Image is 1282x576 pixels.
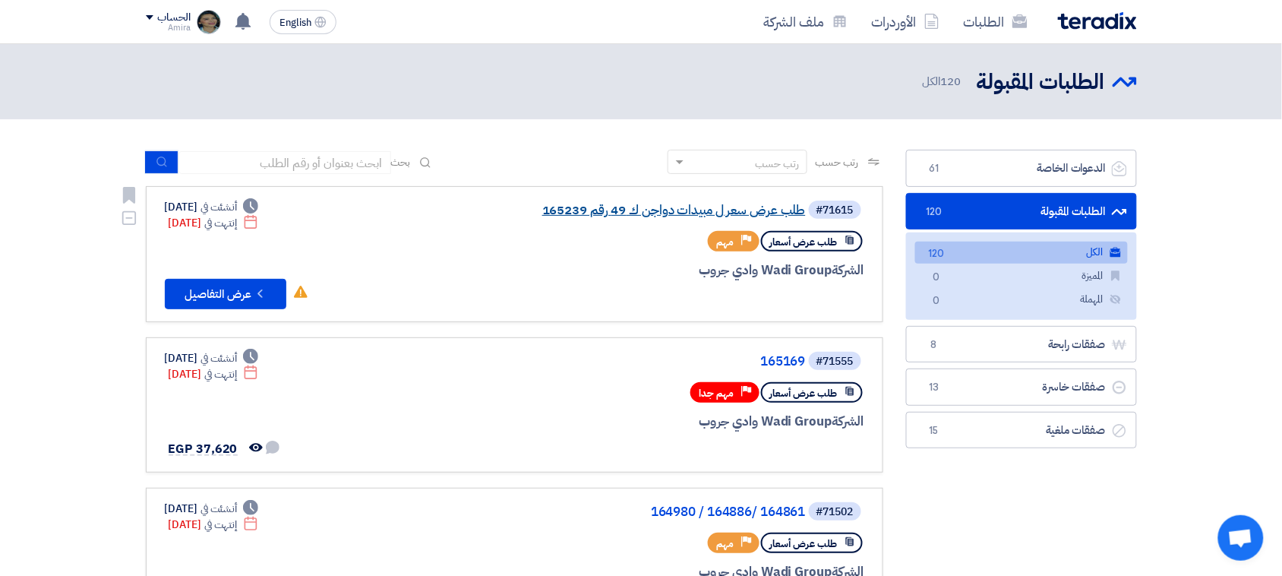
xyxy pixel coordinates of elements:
span: طلب عرض أسعار [770,536,838,551]
span: إنتهت في [204,366,237,382]
div: [DATE] [169,517,259,533]
span: رتب حسب [815,154,858,170]
span: 120 [941,73,961,90]
img: baffeccee_1696439281445.jpg [197,10,221,34]
span: 0 [927,293,946,309]
h2: الطلبات المقبولة [977,68,1105,97]
div: [DATE] [165,350,259,366]
div: [DATE] [165,501,259,517]
a: صفقات رابحة8 [906,326,1137,363]
span: 0 [927,270,946,286]
span: 120 [925,204,943,220]
div: #71615 [816,205,854,216]
span: مهم [717,235,734,249]
a: المميزة [915,265,1128,287]
span: English [279,17,311,28]
button: English [270,10,336,34]
span: الكل [922,73,964,90]
div: #71502 [816,507,854,517]
span: طلب عرض أسعار [770,386,838,400]
a: الطلبات [952,4,1040,40]
a: المهملة [915,289,1128,311]
input: ابحث بعنوان أو رقم الطلب [178,151,391,174]
span: إنتهت في [204,215,237,231]
a: طلب عرض سعر ل مبيدات دواجن ك 49 رقم 165239 [502,204,806,217]
span: مهم جدا [699,386,734,400]
span: بحث [391,154,411,170]
span: EGP 37,620 [169,440,238,458]
div: الحساب [158,11,191,24]
a: 165169 [502,355,806,369]
span: إنتهت في [204,517,237,533]
a: ملف الشركة [752,4,860,40]
span: 15 [925,423,943,438]
span: طلب عرض أسعار [770,235,838,249]
div: [DATE] [165,199,259,215]
span: 13 [925,380,943,395]
div: Wadi Group وادي جروب [499,412,864,432]
a: الكل [915,242,1128,264]
div: Wadi Group وادي جروب [499,261,864,280]
div: [DATE] [169,366,259,382]
span: مهم [717,536,734,551]
div: رتب حسب [755,156,799,172]
a: الطلبات المقبولة120 [906,193,1137,230]
a: الدعوات الخاصة61 [906,150,1137,187]
span: 120 [927,246,946,262]
span: أنشئت في [201,199,237,215]
span: الشركة [832,261,864,280]
span: 61 [925,161,943,176]
a: 164980 / 164886/ 164861 [502,505,806,519]
button: عرض التفاصيل [165,279,286,309]
div: Open chat [1218,515,1264,561]
span: الشركة [832,412,864,431]
div: #71555 [816,356,854,367]
div: [DATE] [169,215,259,231]
a: الأوردرات [860,4,952,40]
span: أنشئت في [201,350,237,366]
a: صفقات ملغية15 [906,412,1137,449]
span: 8 [925,337,943,353]
a: صفقات خاسرة13 [906,369,1137,406]
span: أنشئت في [201,501,237,517]
img: Teradix logo [1058,12,1137,30]
div: Amira [146,24,191,32]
